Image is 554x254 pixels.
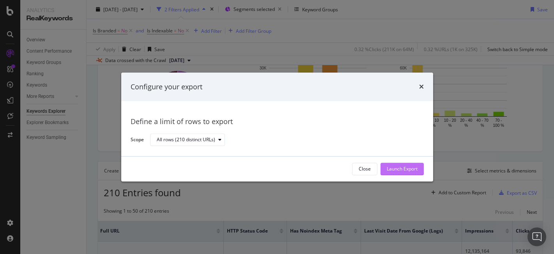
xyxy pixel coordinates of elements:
div: modal [121,73,433,181]
button: All rows (210 distinct URLs) [150,134,225,146]
div: Open Intercom Messenger [527,227,546,246]
div: All rows (210 distinct URLs) [157,138,215,142]
div: Define a limit of rows to export [131,117,424,127]
div: Close [359,166,371,172]
div: times [419,82,424,92]
div: Configure your export [131,82,202,92]
label: Scope [131,136,144,145]
button: Launch Export [381,163,424,175]
div: Launch Export [387,166,418,172]
button: Close [352,163,377,175]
